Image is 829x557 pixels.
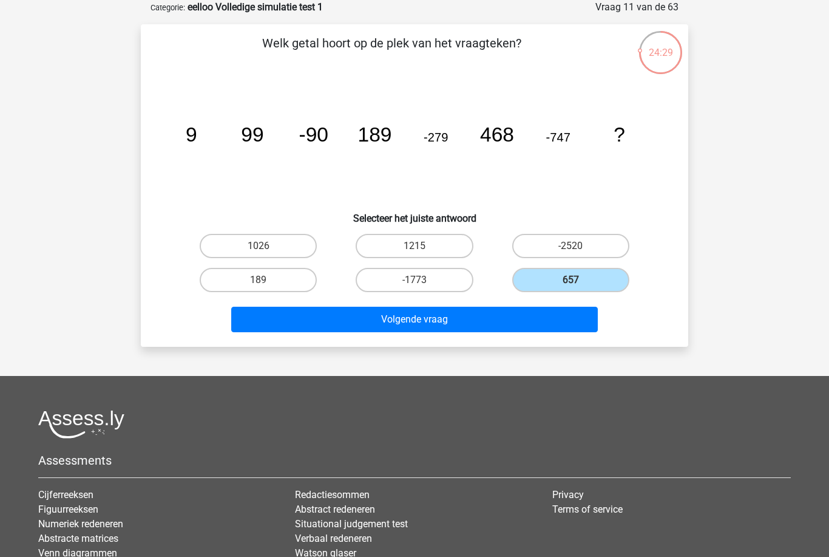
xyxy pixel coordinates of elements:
[188,1,323,13] strong: eelloo Volledige simulatie test 1
[356,268,473,292] label: -1773
[546,131,570,144] tspan: -747
[38,489,93,501] a: Cijferreeksen
[424,131,448,144] tspan: -279
[38,533,118,544] a: Abstracte matrices
[38,504,98,515] a: Figuurreeksen
[480,123,514,146] tspan: 468
[241,123,263,146] tspan: 99
[200,268,317,292] label: 189
[186,123,197,146] tspan: 9
[160,34,623,70] p: Welk getal hoort op de plek van het vraagteken?
[151,3,185,12] small: Categorie:
[231,307,598,332] button: Volgende vraag
[357,123,391,146] tspan: 189
[638,30,683,60] div: 24:29
[295,518,408,530] a: Situational judgement test
[299,123,328,146] tspan: -90
[295,504,375,515] a: Abstract redeneren
[552,489,584,501] a: Privacy
[552,504,623,515] a: Terms of service
[512,268,629,292] label: 657
[356,234,473,258] label: 1215
[38,518,123,530] a: Numeriek redeneren
[295,533,372,544] a: Verbaal redeneren
[38,410,124,439] img: Assessly logo
[38,453,791,468] h5: Assessments
[512,234,629,258] label: -2520
[614,123,625,146] tspan: ?
[160,203,669,224] h6: Selecteer het juiste antwoord
[295,489,370,501] a: Redactiesommen
[200,234,317,258] label: 1026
